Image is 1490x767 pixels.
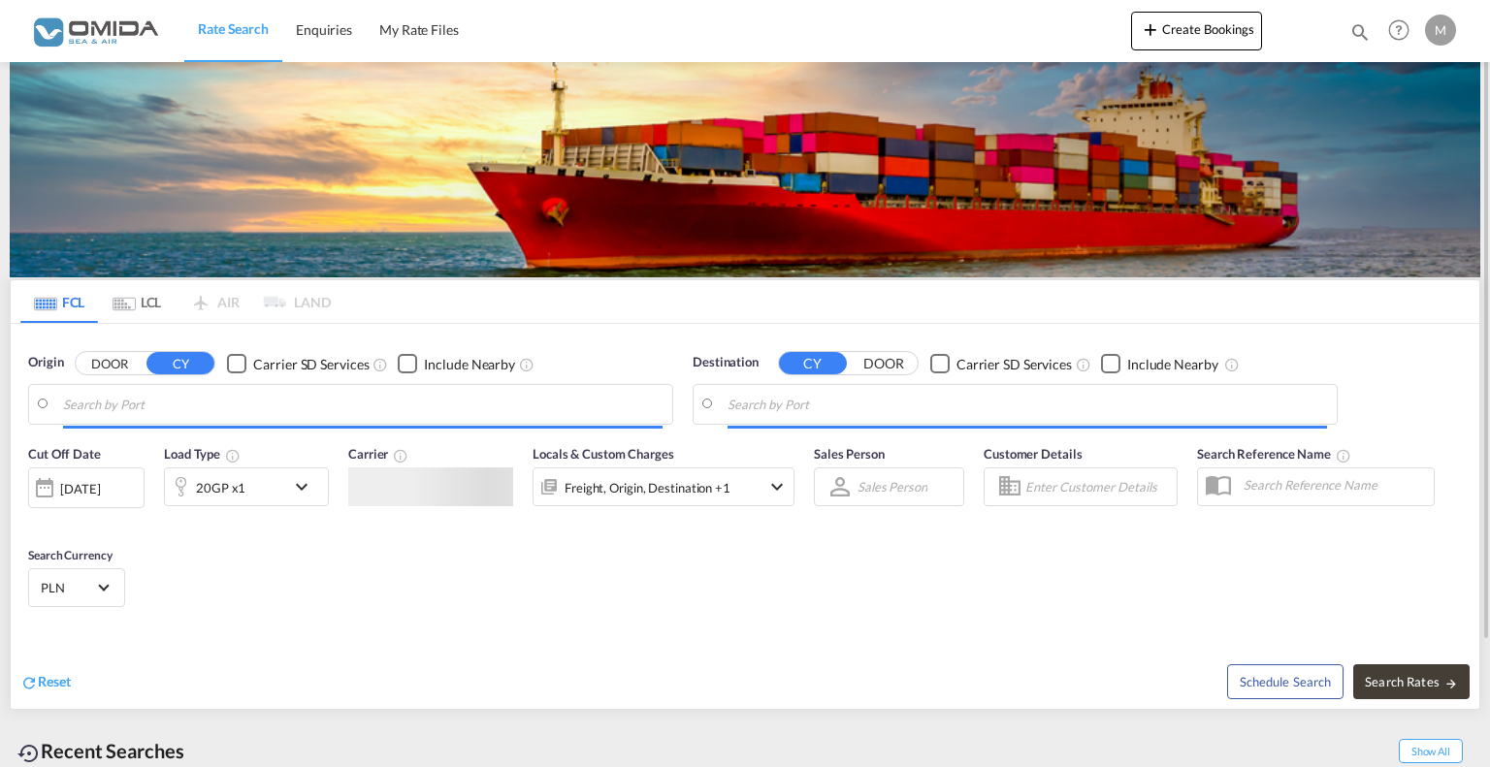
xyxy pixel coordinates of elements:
[164,446,241,462] span: Load Type
[196,474,245,501] div: 20GP x1
[20,674,38,691] md-icon: icon-refresh
[146,352,214,374] button: CY
[1382,14,1415,47] span: Help
[253,355,369,374] div: Carrier SD Services
[1425,15,1456,46] div: M
[1131,12,1262,50] button: icon-plus 400-fgCreate Bookings
[1234,470,1434,499] input: Search Reference Name
[1444,677,1458,690] md-icon: icon-arrow-right
[1399,739,1463,763] span: Show All
[1336,448,1351,463] md-icon: Your search will be saved by the below given name
[1139,17,1162,41] md-icon: icon-plus 400-fg
[28,446,101,462] span: Cut Off Date
[379,21,459,38] span: My Rate Files
[1197,446,1351,462] span: Search Reference Name
[398,353,515,373] md-checkbox: Checkbox No Ink
[63,390,663,419] input: Search by Port
[930,353,1072,373] md-checkbox: Checkbox No Ink
[372,357,388,372] md-icon: Unchecked: Search for CY (Container Yard) services for all selected carriers.Checked : Search for...
[765,475,789,498] md-icon: icon-chevron-down
[290,475,323,498] md-icon: icon-chevron-down
[20,672,71,693] div: icon-refreshReset
[28,506,43,532] md-datepicker: Select
[519,357,534,372] md-icon: Unchecked: Ignores neighbouring ports when fetching rates.Checked : Includes neighbouring ports w...
[565,474,730,501] div: Freight Origin Destination Factory Stuffing
[20,280,331,323] md-pagination-wrapper: Use the left and right arrow keys to navigate between tabs
[1382,14,1425,48] div: Help
[41,579,95,596] span: PLN
[29,9,160,52] img: 459c566038e111ed959c4fc4f0a4b274.png
[39,573,114,601] md-select: Select Currency: zł PLNPoland Zloty
[28,353,63,372] span: Origin
[348,446,408,462] span: Carrier
[60,480,100,497] div: [DATE]
[693,353,759,372] span: Destination
[814,446,885,462] span: Sales Person
[198,20,269,37] span: Rate Search
[1349,21,1371,50] div: icon-magnify
[164,467,329,506] div: 20GP x1icon-chevron-down
[393,448,408,463] md-icon: The selected Trucker/Carrierwill be displayed in the rate results If the rates are from another f...
[779,352,847,374] button: CY
[1224,357,1240,372] md-icon: Unchecked: Ignores neighbouring ports when fetching rates.Checked : Includes neighbouring ports w...
[1025,472,1171,501] input: Enter Customer Details
[28,548,113,562] span: Search Currency
[20,280,98,323] md-tab-item: FCL
[850,353,918,375] button: DOOR
[1127,355,1218,374] div: Include Nearby
[227,353,369,373] md-checkbox: Checkbox No Ink
[1349,21,1371,43] md-icon: icon-magnify
[533,467,794,506] div: Freight Origin Destination Factory Stuffingicon-chevron-down
[225,448,241,463] md-icon: icon-information-outline
[533,446,674,462] span: Locals & Custom Charges
[1076,357,1091,372] md-icon: Unchecked: Search for CY (Container Yard) services for all selected carriers.Checked : Search for...
[1227,664,1344,699] button: Note: By default Schedule search will only considerorigin ports, destination ports and cut off da...
[10,62,1480,277] img: LCL+%26+FCL+BACKGROUND.png
[984,446,1082,462] span: Customer Details
[76,353,144,375] button: DOOR
[38,673,71,689] span: Reset
[28,467,145,508] div: [DATE]
[17,742,41,765] md-icon: icon-backup-restore
[1101,353,1218,373] md-checkbox: Checkbox No Ink
[1365,674,1458,689] span: Search Rates
[98,280,176,323] md-tab-item: LCL
[1353,664,1470,699] button: Search Ratesicon-arrow-right
[424,355,515,374] div: Include Nearby
[296,21,352,38] span: Enquiries
[728,390,1327,419] input: Search by Port
[856,473,929,501] md-select: Sales Person
[11,324,1479,708] div: Origin DOOR CY Checkbox No InkUnchecked: Search for CY (Container Yard) services for all selected...
[956,355,1072,374] div: Carrier SD Services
